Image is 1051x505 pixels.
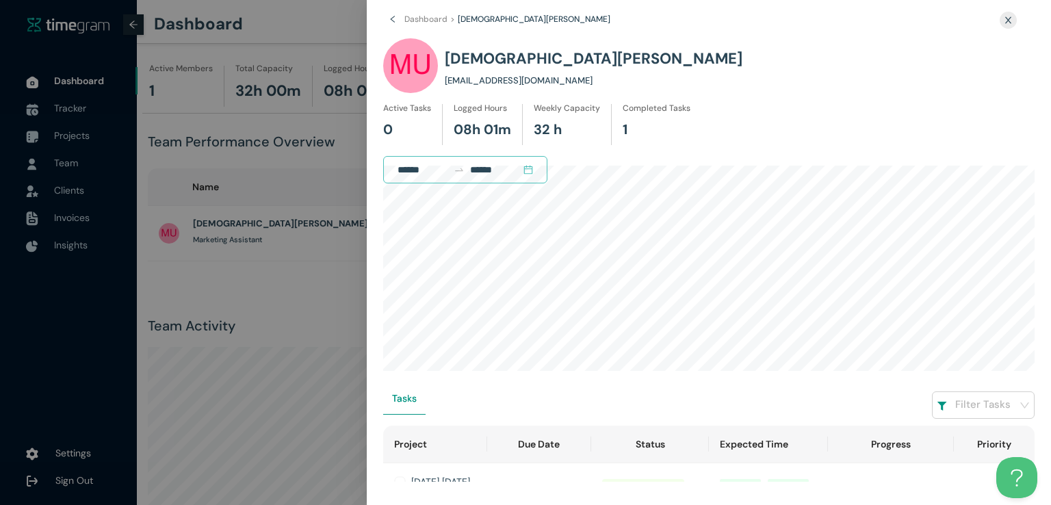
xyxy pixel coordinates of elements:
th: Project [383,426,487,463]
button: Collapse row [395,476,406,487]
img: UserIcon [383,38,438,93]
iframe: Toggle Customer Support [996,457,1037,498]
th: Priority [954,426,1035,463]
h1: [EMAIL_ADDRESS][DOMAIN_NAME] [445,74,593,88]
span: down [1020,400,1030,411]
span: > [450,14,455,25]
span: [DEMOGRAPHIC_DATA][PERSON_NAME] [458,14,610,25]
button: Close [996,11,1021,29]
h1: 0 [383,119,393,140]
span: left [389,15,404,26]
th: Status [591,426,709,463]
th: Expected Time [709,426,828,463]
h1: Filter Tasks [955,397,1011,413]
h1: 08h 01m [454,119,511,140]
h1: Weekly Capacity [534,102,600,115]
h1: Completed Tasks [623,102,690,115]
span: completed [602,479,684,500]
span: swap-right [454,164,465,175]
h1: 1 [623,119,627,140]
div: [DATE] [DATE] Tasks [411,474,476,504]
h1: Active Tasks [383,102,431,115]
div: Tasks [392,391,417,406]
span: Dashboard [404,14,447,25]
th: Due Date [487,426,592,463]
th: Progress [828,426,954,463]
h1: Logged Hours [454,102,507,115]
img: filterIcon [937,402,947,411]
h1: [DEMOGRAPHIC_DATA][PERSON_NAME] [445,43,742,74]
span: close [1004,16,1013,25]
span: to [454,164,465,175]
h1: 32 h [534,119,562,140]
